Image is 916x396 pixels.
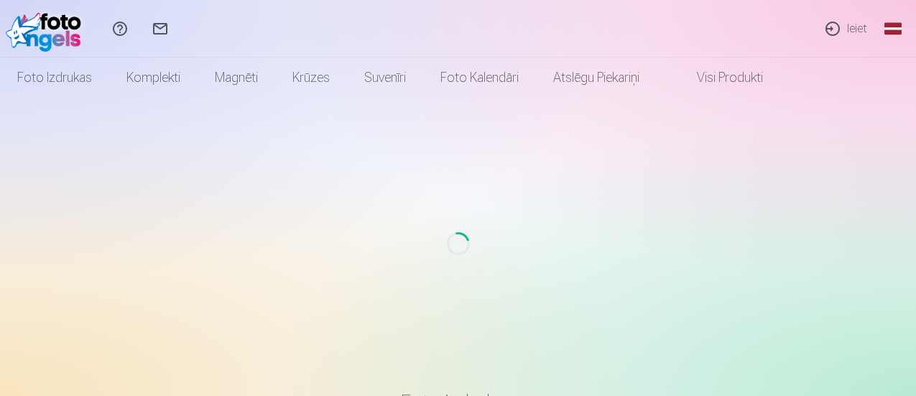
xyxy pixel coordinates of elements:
a: Krūzes [275,57,347,98]
a: Suvenīri [347,57,423,98]
a: Atslēgu piekariņi [536,57,657,98]
img: /fa1 [6,6,88,52]
a: Visi produkti [657,57,780,98]
a: Magnēti [198,57,275,98]
a: Foto kalendāri [423,57,536,98]
a: Komplekti [109,57,198,98]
